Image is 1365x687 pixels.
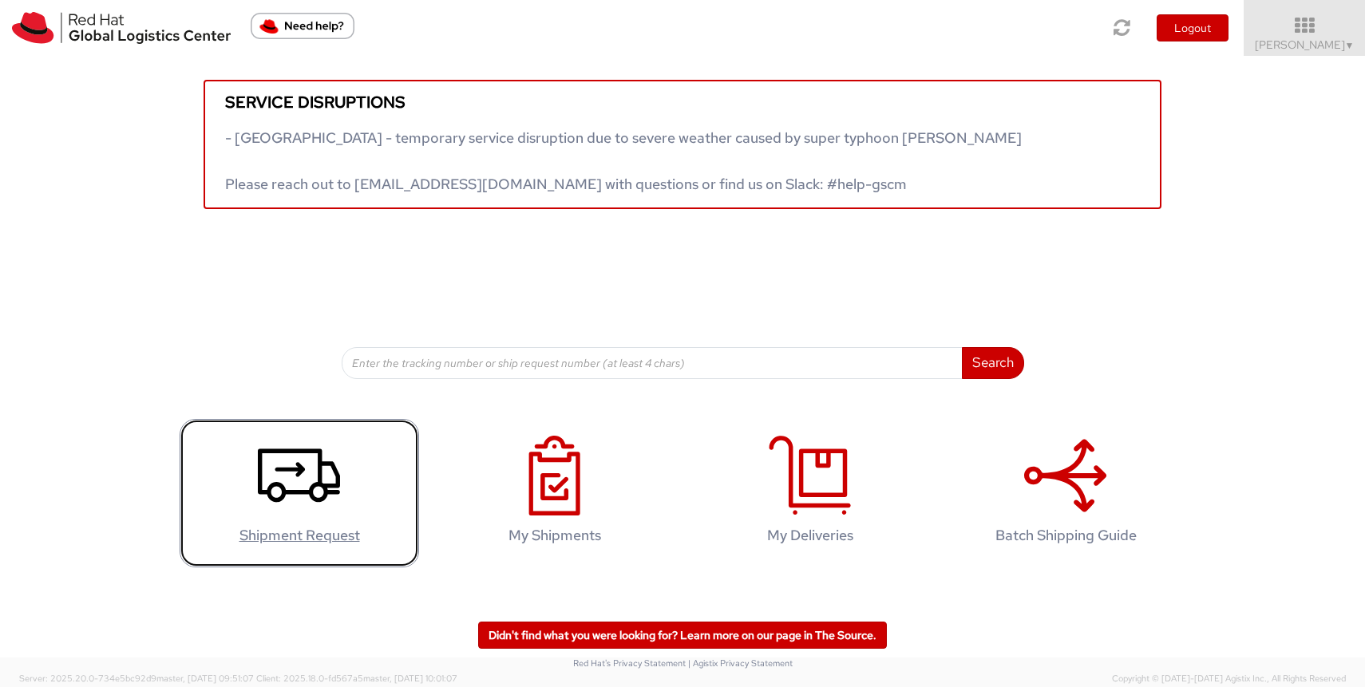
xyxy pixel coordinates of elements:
a: My Deliveries [690,419,930,568]
h4: Shipment Request [196,527,402,543]
a: Batch Shipping Guide [946,419,1185,568]
span: ▼ [1345,39,1355,52]
a: | Agistix Privacy Statement [688,657,793,669]
a: Service disruptions - [GEOGRAPHIC_DATA] - temporary service disruption due to severe weather caus... [204,80,1161,209]
span: Server: 2025.20.0-734e5bc92d9 [19,673,254,684]
h4: My Deliveries [707,527,913,543]
button: Need help? [251,13,354,39]
button: Logout [1157,14,1228,41]
input: Enter the tracking number or ship request number (at least 4 chars) [342,347,963,379]
a: Red Hat's Privacy Statement [573,657,686,669]
span: master, [DATE] 09:51:07 [156,673,254,684]
button: Search [962,347,1024,379]
span: - [GEOGRAPHIC_DATA] - temporary service disruption due to severe weather caused by super typhoon ... [225,128,1022,193]
a: Didn't find what you were looking for? Learn more on our page in The Source. [478,622,887,649]
h4: My Shipments [452,527,658,543]
span: [PERSON_NAME] [1255,38,1355,52]
span: Client: 2025.18.0-fd567a5 [256,673,457,684]
span: Copyright © [DATE]-[DATE] Agistix Inc., All Rights Reserved [1112,673,1346,685]
img: rh-logistics-00dfa346123c4ec078e1.svg [12,12,231,44]
a: My Shipments [435,419,675,568]
span: master, [DATE] 10:01:07 [363,673,457,684]
a: Shipment Request [180,419,419,568]
h4: Batch Shipping Guide [963,527,1169,543]
h5: Service disruptions [225,93,1140,111]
